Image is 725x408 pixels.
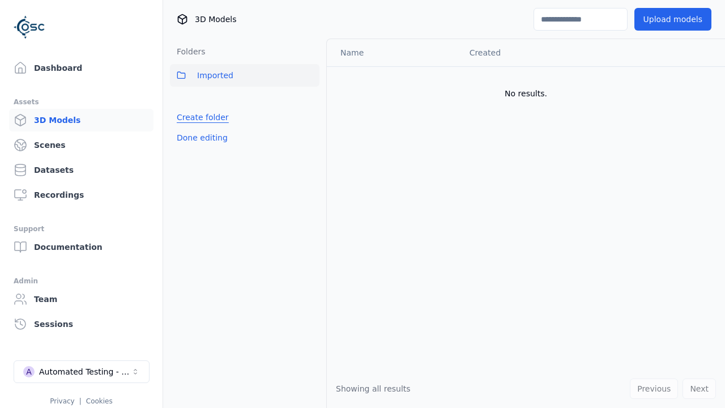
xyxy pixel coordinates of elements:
[23,366,35,377] div: A
[14,360,150,383] button: Select a workspace
[9,134,153,156] a: Scenes
[9,313,153,335] a: Sessions
[170,46,206,57] h3: Folders
[14,274,149,288] div: Admin
[197,69,233,82] span: Imported
[195,14,236,25] span: 3D Models
[177,112,229,123] a: Create folder
[14,11,45,43] img: Logo
[170,64,319,87] button: Imported
[170,107,236,127] button: Create folder
[327,66,725,121] td: No results.
[86,397,113,405] a: Cookies
[9,57,153,79] a: Dashboard
[9,236,153,258] a: Documentation
[9,109,153,131] a: 3D Models
[79,397,82,405] span: |
[327,39,460,66] th: Name
[14,95,149,109] div: Assets
[9,159,153,181] a: Datasets
[634,8,711,31] button: Upload models
[50,397,74,405] a: Privacy
[336,384,411,393] span: Showing all results
[39,366,131,377] div: Automated Testing - Playwright
[9,288,153,311] a: Team
[170,127,234,148] button: Done editing
[9,184,153,206] a: Recordings
[14,222,149,236] div: Support
[460,39,597,66] th: Created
